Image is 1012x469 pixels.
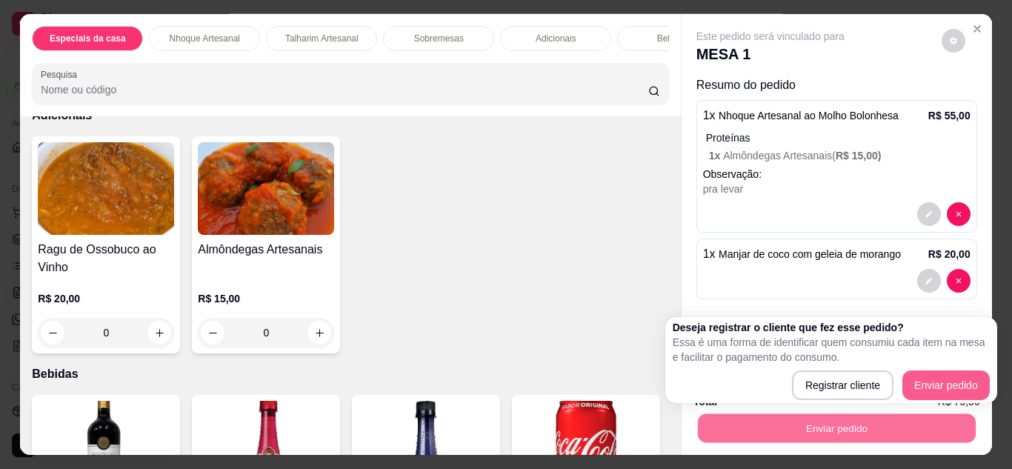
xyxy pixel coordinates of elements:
span: R$ 15,00 ) [836,150,882,162]
input: Pesquisa [41,82,648,97]
p: Talharim Artesanal [285,33,359,44]
div: pra levar [703,182,971,196]
p: Essa é uma forma de identificar quem consumiu cada item na mesa e facilitar o pagamento do consumo. [673,335,990,365]
button: decrease-product-quantity [201,321,224,345]
button: increase-product-quantity [307,321,331,345]
button: Enviar pedido [902,370,990,400]
img: product-image [38,142,174,235]
p: R$ 15,00 [198,291,334,306]
p: Especiais da casa [50,33,126,44]
button: Enviar pedido [697,414,975,443]
label: Pesquisa [41,68,82,81]
p: Bebidas [657,33,689,44]
span: Nhoque Artesanal ao Molho Bolonhesa [719,110,899,122]
button: decrease-product-quantity [942,29,965,53]
p: Resumo do pedido [696,76,977,94]
p: R$ 55,00 [928,108,971,123]
h2: Deseja registrar o cliente que fez esse pedido? [673,320,990,335]
button: decrease-product-quantity [947,202,971,226]
p: Adicionais [536,33,576,44]
p: Bebidas [32,365,668,383]
h4: Almôndegas Artesanais [198,241,334,259]
button: decrease-product-quantity [947,269,971,293]
button: Registrar cliente [792,370,893,400]
button: decrease-product-quantity [41,321,64,345]
p: Sobremesas [414,33,464,44]
button: increase-product-quantity [147,321,171,345]
p: MESA 1 [696,44,845,64]
h4: Ragu de Ossobuco ao Vinho [38,241,174,276]
p: 1 x [703,107,899,124]
p: Nhoque Artesanal [170,33,240,44]
img: product-image [198,142,334,235]
span: 1 x [709,150,723,162]
span: Manjar de coco com geleia de morango [719,248,901,260]
p: R$ 20,00 [38,291,174,306]
p: R$ 20,00 [928,247,971,262]
p: Observação: [703,167,971,182]
button: decrease-product-quantity [917,269,941,293]
p: Este pedido será vinculado para [696,29,845,44]
p: 1 x [703,245,901,263]
p: Almôndegas Artesanais ( [709,148,971,163]
p: Proteínas [706,130,971,145]
button: decrease-product-quantity [917,202,941,226]
button: Close [965,17,989,41]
